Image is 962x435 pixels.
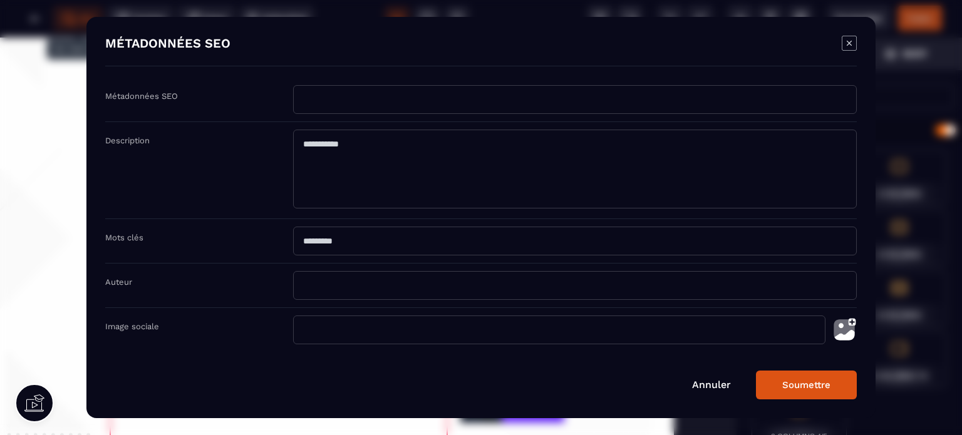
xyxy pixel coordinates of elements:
[105,233,143,242] label: Mots clés
[460,107,565,127] text: VIDÉO #1
[105,277,132,287] label: Auteur
[105,91,178,101] label: Métadonnées SEO
[346,9,561,85] h1: Formation en LIVE 26 au 29 août - 12h30-13h30
[113,9,328,28] text: Ajoutez à votre agenda la masterclass
[832,315,857,344] img: photo-upload.002a6cb0.svg
[460,227,565,285] img: cf93f068a9eaa4e21d3d5b0b6d51db59_68527d96655a3_2.png
[460,306,565,326] text: VIDÉO #3
[756,371,857,399] button: Soumettre
[110,95,448,136] h1: Épisode #2
[113,28,328,65] img: eb91b0ad4cb26cfa784c13ec3e72eeed_Capture_d'%C3%A9cran_2025-09-09_123308.png
[105,322,159,331] label: Image sociale
[460,126,565,185] img: a4ba1e3fc4079563b6bf60df5e96032a_68527c4147ba7_1.png
[105,136,150,145] label: Description
[460,326,565,385] img: d1cea61d479e2e90fa18b5fe85215e26_68527da7a8ed9_3.png
[105,36,230,53] h4: MÉTADONNÉES SEO
[692,379,731,391] a: Annuler
[460,207,565,227] text: VIDÉO #2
